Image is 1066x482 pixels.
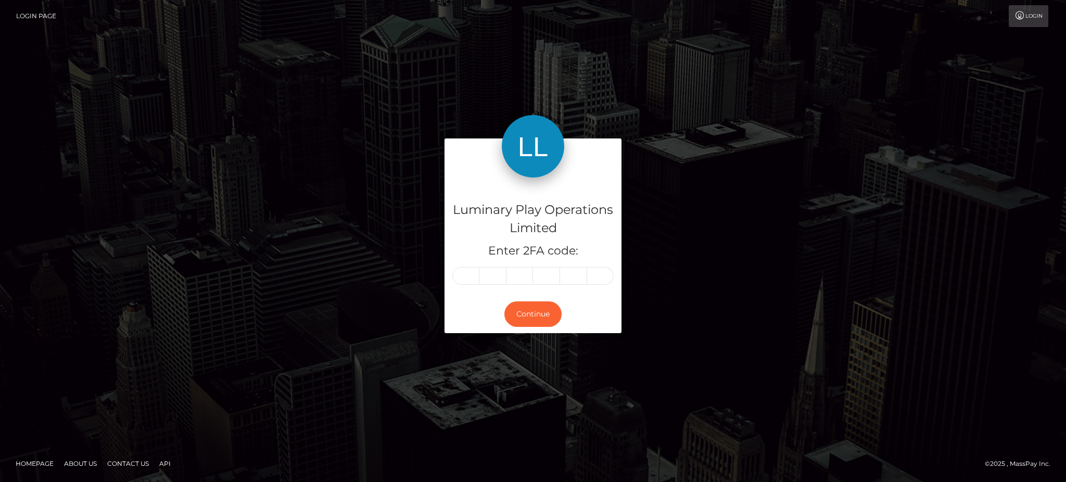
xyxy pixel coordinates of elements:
[452,243,614,259] h5: Enter 2FA code:
[11,455,58,472] a: Homepage
[452,201,614,237] h4: Luminary Play Operations Limited
[1009,5,1048,27] a: Login
[504,301,562,327] button: Continue
[16,5,56,27] a: Login Page
[103,455,153,472] a: Contact Us
[985,458,1058,470] div: © 2025 , MassPay Inc.
[502,115,564,177] img: Luminary Play Operations Limited
[60,455,101,472] a: About Us
[155,455,175,472] a: API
